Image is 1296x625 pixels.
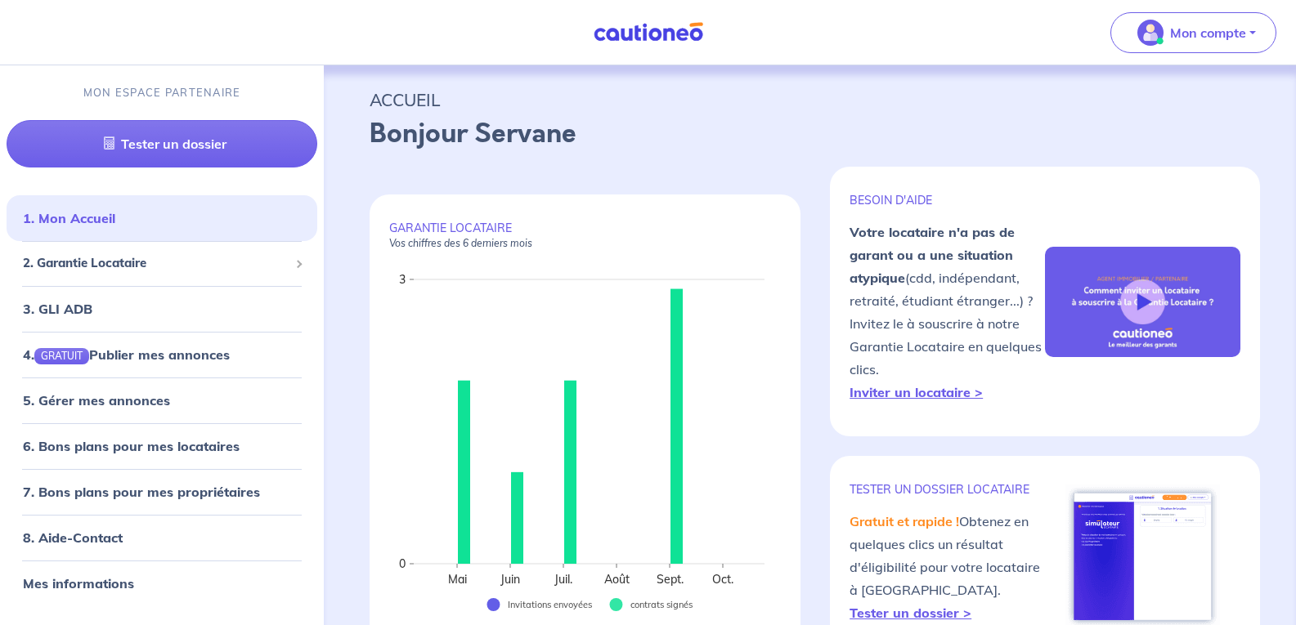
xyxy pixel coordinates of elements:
[370,85,1250,114] p: ACCUEIL
[657,572,684,587] text: Sept.
[23,254,289,273] span: 2. Garantie Locataire
[23,301,92,317] a: 3. GLI ADB
[7,120,317,167] a: Tester un dossier
[389,221,781,250] p: GARANTIE LOCATAIRE
[23,346,230,363] a: 4.GRATUITPublier mes annonces
[399,272,406,287] text: 3
[1170,23,1246,42] p: Mon compte
[7,521,317,554] div: 8. Aide-Contact
[850,193,1045,208] p: BESOIN D'AIDE
[7,430,317,462] div: 6. Bons plans pour mes locataires
[850,482,1045,497] p: TESTER un dossier locataire
[850,384,983,400] a: Inviter un locataire >
[1137,20,1164,46] img: illu_account_valid_menu.svg
[500,572,520,587] text: Juin
[370,114,1250,154] p: Bonjour Servane
[399,556,406,571] text: 0
[83,85,241,100] p: MON ESPACE PARTENAIRE
[7,475,317,508] div: 7. Bons plans pour mes propriétaires
[554,572,572,587] text: Juil.
[23,529,123,546] a: 8. Aide-Contact
[7,384,317,417] div: 5. Gérer mes annonces
[604,572,630,587] text: Août
[23,392,170,408] a: 5. Gérer mes annonces
[7,248,317,279] div: 2. Garantie Locataire
[448,572,467,587] text: Mai
[850,221,1045,404] p: (cdd, indépendant, retraité, étudiant étranger...) ? Invitez le à souscrire à notre Garantie Loca...
[23,438,240,454] a: 6. Bons plans pour mes locataires
[850,605,971,621] a: Tester un dossier >
[712,572,733,587] text: Oct.
[850,513,959,529] em: Gratuit et rapide !
[7,567,317,600] div: Mes informations
[1110,12,1276,53] button: illu_account_valid_menu.svgMon compte
[23,210,115,226] a: 1. Mon Accueil
[7,202,317,234] div: 1. Mon Accueil
[850,224,1015,286] strong: Votre locataire n'a pas de garant ou a une situation atypique
[850,510,1045,624] p: Obtenez en quelques clics un résultat d'éligibilité pour votre locataire à [GEOGRAPHIC_DATA].
[23,575,134,592] a: Mes informations
[7,292,317,325] div: 3. GLI ADB
[389,237,532,249] em: Vos chiffres des 6 derniers mois
[23,484,260,500] a: 7. Bons plans pour mes propriétaires
[587,22,710,42] img: Cautioneo
[1045,247,1240,357] img: video-gli-new-none.jpg
[7,338,317,371] div: 4.GRATUITPublier mes annonces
